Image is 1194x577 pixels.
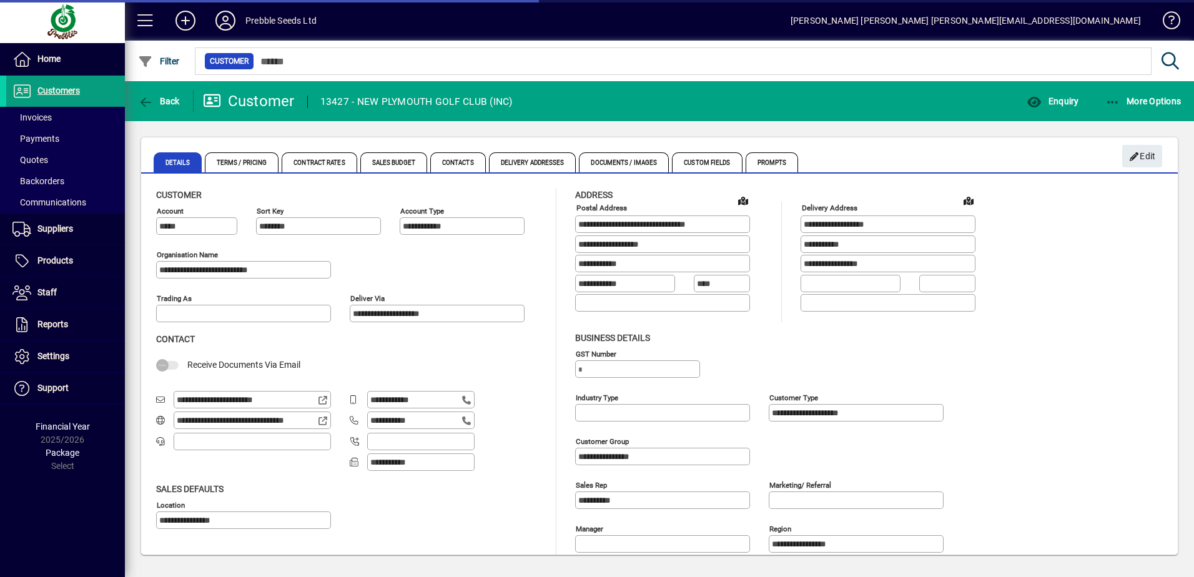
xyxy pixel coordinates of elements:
[135,50,183,72] button: Filter
[37,287,57,297] span: Staff
[769,524,791,533] mat-label: Region
[157,207,184,215] mat-label: Account
[400,207,444,215] mat-label: Account Type
[205,152,279,172] span: Terms / Pricing
[6,373,125,404] a: Support
[257,207,284,215] mat-label: Sort key
[1122,145,1162,167] button: Edit
[37,86,80,96] span: Customers
[576,524,603,533] mat-label: Manager
[1129,146,1156,167] span: Edit
[746,152,799,172] span: Prompts
[6,214,125,245] a: Suppliers
[1027,96,1078,106] span: Enquiry
[37,224,73,234] span: Suppliers
[12,134,59,144] span: Payments
[37,319,68,329] span: Reports
[320,92,513,112] div: 13427 - NEW PLYMOUTH GOLF CLUB (INC)
[187,360,300,370] span: Receive Documents Via Email
[575,333,650,343] span: Business details
[12,155,48,165] span: Quotes
[165,9,205,32] button: Add
[576,436,629,445] mat-label: Customer group
[12,176,64,186] span: Backorders
[769,480,831,489] mat-label: Marketing/ Referral
[157,250,218,259] mat-label: Organisation name
[430,152,486,172] span: Contacts
[1024,90,1082,112] button: Enquiry
[12,197,86,207] span: Communications
[36,422,90,432] span: Financial Year
[6,192,125,213] a: Communications
[12,112,52,122] span: Invoices
[156,484,224,494] span: Sales defaults
[125,90,194,112] app-page-header-button: Back
[37,383,69,393] span: Support
[154,152,202,172] span: Details
[6,107,125,128] a: Invoices
[156,190,202,200] span: Customer
[575,190,613,200] span: Address
[282,152,357,172] span: Contract Rates
[37,351,69,361] span: Settings
[135,90,183,112] button: Back
[205,9,245,32] button: Profile
[6,245,125,277] a: Products
[672,152,742,172] span: Custom Fields
[791,11,1141,31] div: [PERSON_NAME] [PERSON_NAME] [PERSON_NAME][EMAIL_ADDRESS][DOMAIN_NAME]
[769,393,818,402] mat-label: Customer type
[203,91,295,111] div: Customer
[37,54,61,64] span: Home
[360,152,427,172] span: Sales Budget
[138,96,180,106] span: Back
[576,349,616,358] mat-label: GST Number
[46,448,79,458] span: Package
[6,277,125,308] a: Staff
[245,11,317,31] div: Prebble Seeds Ltd
[6,44,125,75] a: Home
[959,190,979,210] a: View on map
[6,309,125,340] a: Reports
[6,149,125,170] a: Quotes
[156,334,195,344] span: Contact
[157,500,185,509] mat-label: Location
[210,55,249,67] span: Customer
[37,255,73,265] span: Products
[489,152,576,172] span: Delivery Addresses
[350,294,385,303] mat-label: Deliver via
[1105,96,1182,106] span: More Options
[576,393,618,402] mat-label: Industry type
[1153,2,1178,43] a: Knowledge Base
[733,190,753,210] a: View on map
[1102,90,1185,112] button: More Options
[138,56,180,66] span: Filter
[576,480,607,489] mat-label: Sales rep
[579,152,669,172] span: Documents / Images
[6,170,125,192] a: Backorders
[157,294,192,303] mat-label: Trading as
[6,341,125,372] a: Settings
[6,128,125,149] a: Payments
